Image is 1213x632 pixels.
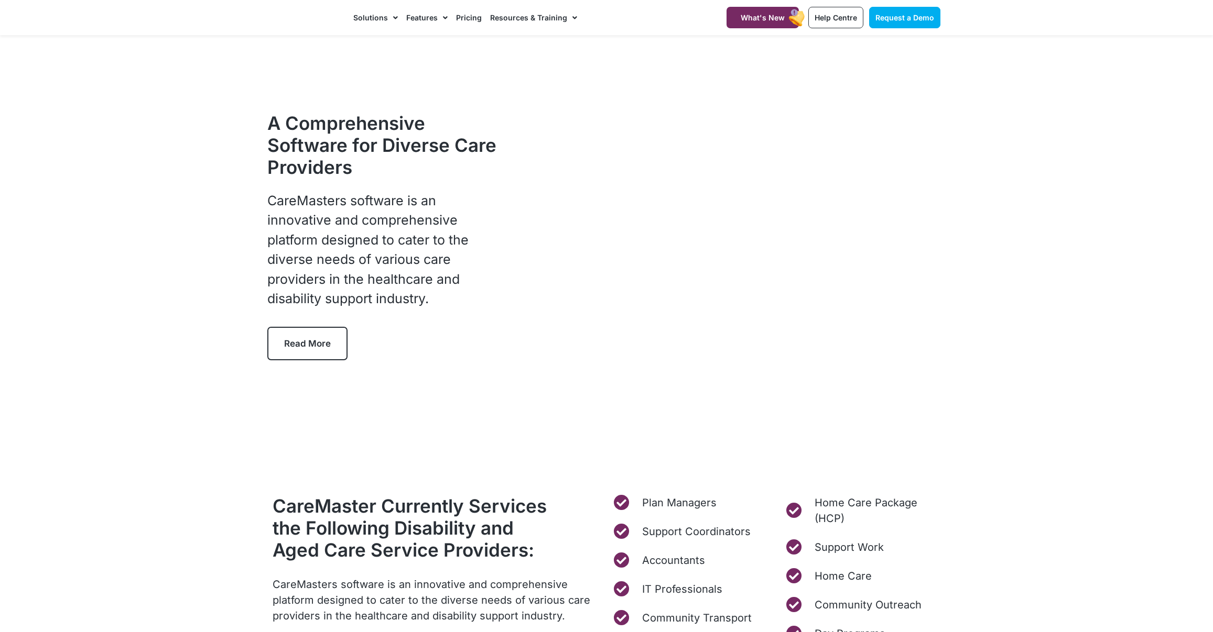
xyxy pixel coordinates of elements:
[640,495,717,511] span: Plan Managers
[741,13,785,22] span: What's New
[612,495,768,511] a: Plan Managers
[815,13,857,22] span: Help Centre
[273,10,343,26] img: CareMaster Logo
[267,191,503,309] p: CareMasters software is an innovative and comprehensive platform designed to cater to the diverse...
[273,576,601,624] p: CareMasters software is an innovative and comprehensive platform designed to cater to the diverse...
[784,597,940,613] a: Community Outreach
[640,610,752,626] span: Community Transport
[808,7,863,28] a: Help Centre
[869,7,940,28] a: Request a Demo
[784,539,940,555] a: Support Work
[875,13,934,22] span: Request a Demo
[640,524,751,539] span: Support Coordinators
[612,581,768,597] a: IT Professionals
[267,327,348,360] a: Read More
[640,552,705,568] span: Accountants
[640,581,722,597] span: IT Professionals
[784,568,940,584] a: Home Care
[812,568,872,584] span: Home Care
[784,495,940,526] a: Home Care Package (HCP)
[267,112,503,178] h1: A Comprehensive Software for Diverse Care Providers
[812,495,941,526] span: Home Care Package (HCP)
[273,495,551,561] h2: CareMaster Currently Services the Following Disability and Aged Care Service Providers:
[612,610,768,626] a: Community Transport
[612,524,768,539] a: Support Coordinators
[284,338,331,349] span: Read More
[727,7,799,28] a: What's New
[612,552,768,568] a: Accountants
[812,597,922,613] span: Community Outreach
[812,539,884,555] span: Support Work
